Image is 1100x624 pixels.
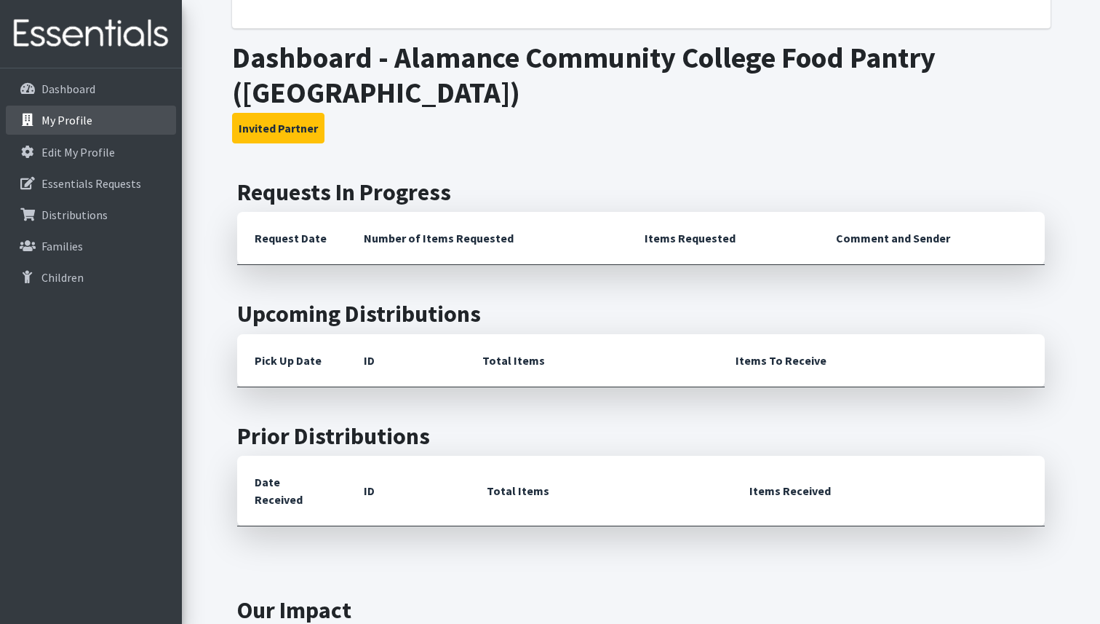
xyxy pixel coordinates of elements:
p: Families [41,239,83,253]
th: Items Received [732,456,1045,526]
a: Distributions [6,200,176,229]
a: Edit My Profile [6,138,176,167]
p: My Profile [41,113,92,127]
th: Total Items [469,456,731,526]
p: Edit My Profile [41,145,115,159]
th: Items Requested [627,212,818,265]
th: Items To Receive [718,334,1045,387]
button: Invited Partner [232,113,324,143]
h1: Dashboard - Alamance Community College Food Pantry ([GEOGRAPHIC_DATA]) [232,40,1051,110]
a: My Profile [6,106,176,135]
h2: Requests In Progress [237,178,1045,206]
th: Comment and Sender [818,212,1045,265]
th: Number of Items Requested [346,212,627,265]
a: Dashboard [6,74,176,103]
p: Distributions [41,208,108,222]
th: Total Items [465,334,718,387]
p: Children [41,270,84,285]
th: Date Received [237,456,346,526]
h2: Upcoming Distributions [237,300,1045,328]
th: Pick Up Date [237,334,346,387]
h2: Prior Distributions [237,422,1045,450]
th: ID [346,334,465,387]
p: Dashboard [41,82,95,96]
p: Essentials Requests [41,176,141,191]
th: ID [346,456,469,526]
a: Families [6,232,176,261]
a: Essentials Requests [6,169,176,198]
img: HumanEssentials [6,9,176,58]
a: Children [6,263,176,292]
h2: Our Impact [237,596,1045,624]
th: Request Date [237,212,346,265]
